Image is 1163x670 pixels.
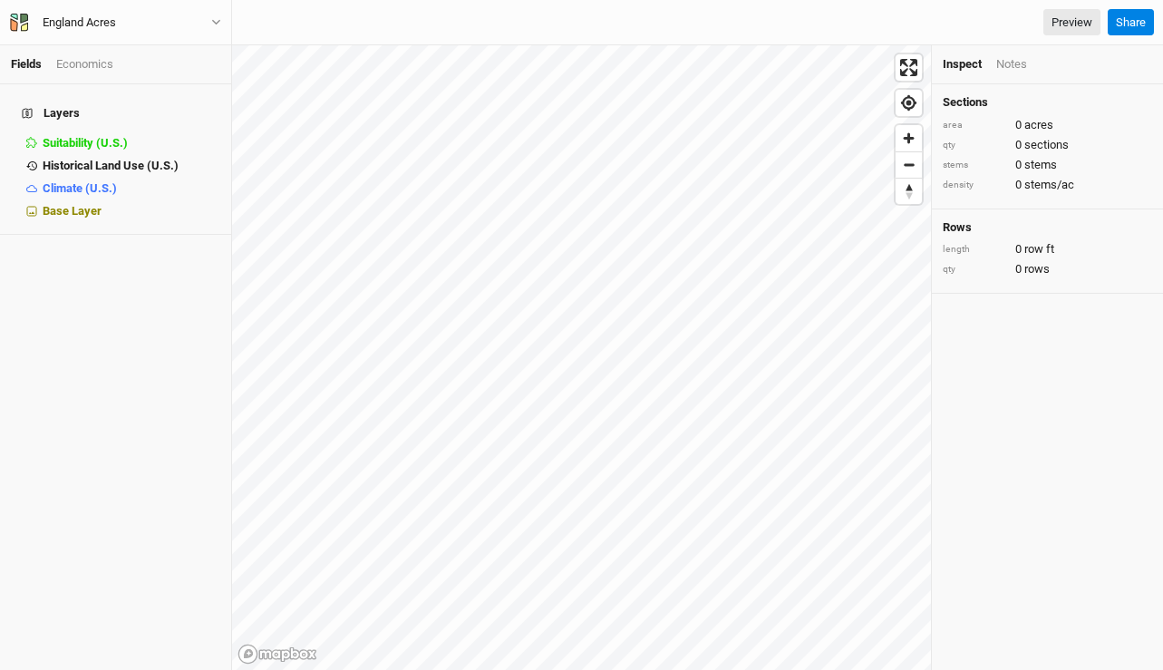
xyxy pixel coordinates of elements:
[943,220,1152,235] h4: Rows
[996,56,1027,73] div: Notes
[943,157,1152,173] div: 0
[943,56,982,73] div: Inspect
[1024,241,1054,257] span: row ft
[943,95,1152,110] h4: Sections
[43,14,116,32] div: England Acres
[43,181,220,196] div: Climate (U.S.)
[43,136,220,151] div: Suitability (U.S.)
[43,181,117,195] span: Climate (U.S.)
[1024,177,1074,193] span: stems/ac
[43,204,220,218] div: Base Layer
[896,90,922,116] button: Find my location
[1024,157,1057,173] span: stems
[896,54,922,81] button: Enter fullscreen
[11,95,220,131] h4: Layers
[56,56,113,73] div: Economics
[43,159,179,172] span: Historical Land Use (U.S.)
[1043,9,1100,36] a: Preview
[943,261,1152,277] div: 0
[1108,9,1154,36] button: Share
[943,241,1152,257] div: 0
[43,136,128,150] span: Suitability (U.S.)
[1024,137,1069,153] span: sections
[43,159,220,173] div: Historical Land Use (U.S.)
[1024,117,1053,133] span: acres
[896,152,922,178] span: Zoom out
[943,243,1006,257] div: length
[943,119,1006,132] div: area
[896,179,922,204] span: Reset bearing to north
[943,117,1152,133] div: 0
[943,159,1006,172] div: stems
[9,13,222,33] button: England Acres
[1024,261,1050,277] span: rows
[896,125,922,151] button: Zoom in
[943,177,1152,193] div: 0
[43,204,102,218] span: Base Layer
[237,644,317,665] a: Mapbox logo
[232,45,931,670] canvas: Map
[943,263,1006,277] div: qty
[896,151,922,178] button: Zoom out
[11,57,42,71] a: Fields
[943,139,1006,152] div: qty
[943,179,1006,192] div: density
[943,137,1152,153] div: 0
[896,178,922,204] button: Reset bearing to north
